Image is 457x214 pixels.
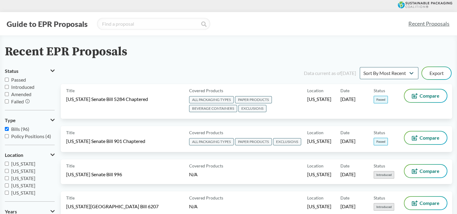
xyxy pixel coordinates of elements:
[340,96,356,102] span: [DATE]
[11,84,34,90] span: Introduced
[5,118,16,123] span: Type
[189,87,223,94] span: Covered Products
[189,138,234,145] span: ALL PACKAGING TYPES
[11,183,35,188] span: [US_STATE]
[5,169,9,173] input: [US_STATE]
[404,165,447,177] button: Compare
[422,67,451,79] button: Export
[5,183,9,187] input: [US_STATE]
[374,138,388,145] span: Passed
[235,138,272,145] span: PAPER PRODUCTS
[5,152,23,158] span: Location
[66,129,75,136] span: Title
[340,195,349,201] span: Date
[307,87,323,94] span: Location
[66,195,75,201] span: Title
[340,163,349,169] span: Date
[5,162,9,166] input: [US_STATE]
[307,129,323,136] span: Location
[5,19,89,29] button: Guide to EPR Proposals
[66,163,75,169] span: Title
[11,161,35,167] span: [US_STATE]
[404,197,447,209] button: Compare
[66,171,122,178] span: [US_STATE] Senate Bill 996
[374,163,385,169] span: Status
[307,96,331,102] span: [US_STATE]
[66,87,75,94] span: Title
[5,150,55,160] button: Location
[420,169,439,173] span: Compare
[66,138,145,144] span: [US_STATE] Senate Bill 901 Chaptered
[11,133,51,139] span: Policy Positions (4)
[374,195,385,201] span: Status
[5,66,55,76] button: Status
[238,105,266,112] span: EXCLUSIONS
[273,138,301,145] span: EXCLUSIONS
[340,138,356,144] span: [DATE]
[5,134,9,138] input: Policy Positions (4)
[374,171,394,179] span: Introduced
[340,129,349,136] span: Date
[189,195,223,201] span: Covered Products
[307,203,331,210] span: [US_STATE]
[340,171,356,178] span: [DATE]
[235,96,272,103] span: PAPER PRODUCTS
[189,203,198,209] span: N/A
[307,195,323,201] span: Location
[5,85,9,89] input: Introduced
[374,203,394,211] span: Introduced
[11,99,24,104] span: Failed
[5,176,9,180] input: [US_STATE]
[5,99,9,103] input: Failed
[189,96,234,103] span: ALL PACKAGING TYPES
[420,135,439,140] span: Compare
[374,96,388,103] span: Passed
[340,87,349,94] span: Date
[307,138,331,144] span: [US_STATE]
[307,163,323,169] span: Location
[189,163,223,169] span: Covered Products
[420,201,439,206] span: Compare
[189,105,237,112] span: BEVERAGE CONTAINERS
[404,89,447,102] button: Compare
[340,203,356,210] span: [DATE]
[11,77,26,83] span: Passed
[189,129,223,136] span: Covered Products
[5,92,9,96] input: Amended
[5,45,127,59] h2: Recent EPR Proposals
[11,190,35,196] span: [US_STATE]
[189,171,198,177] span: N/A
[374,87,385,94] span: Status
[97,18,210,30] input: Find a proposal
[406,17,452,31] a: Recent Proposals
[11,126,29,132] span: Bills (96)
[374,129,385,136] span: Status
[66,203,159,210] span: [US_STATE][GEOGRAPHIC_DATA] Bill 6207
[5,68,18,74] span: Status
[404,131,447,144] button: Compare
[5,127,9,131] input: Bills (96)
[5,78,9,82] input: Passed
[304,70,356,77] div: Data current as of [DATE]
[66,96,148,102] span: [US_STATE] Senate Bill 5284 Chaptered
[11,175,35,181] span: [US_STATE]
[11,91,31,97] span: Amended
[307,171,331,178] span: [US_STATE]
[5,115,55,125] button: Type
[5,191,9,195] input: [US_STATE]
[420,93,439,98] span: Compare
[11,168,35,174] span: [US_STATE]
